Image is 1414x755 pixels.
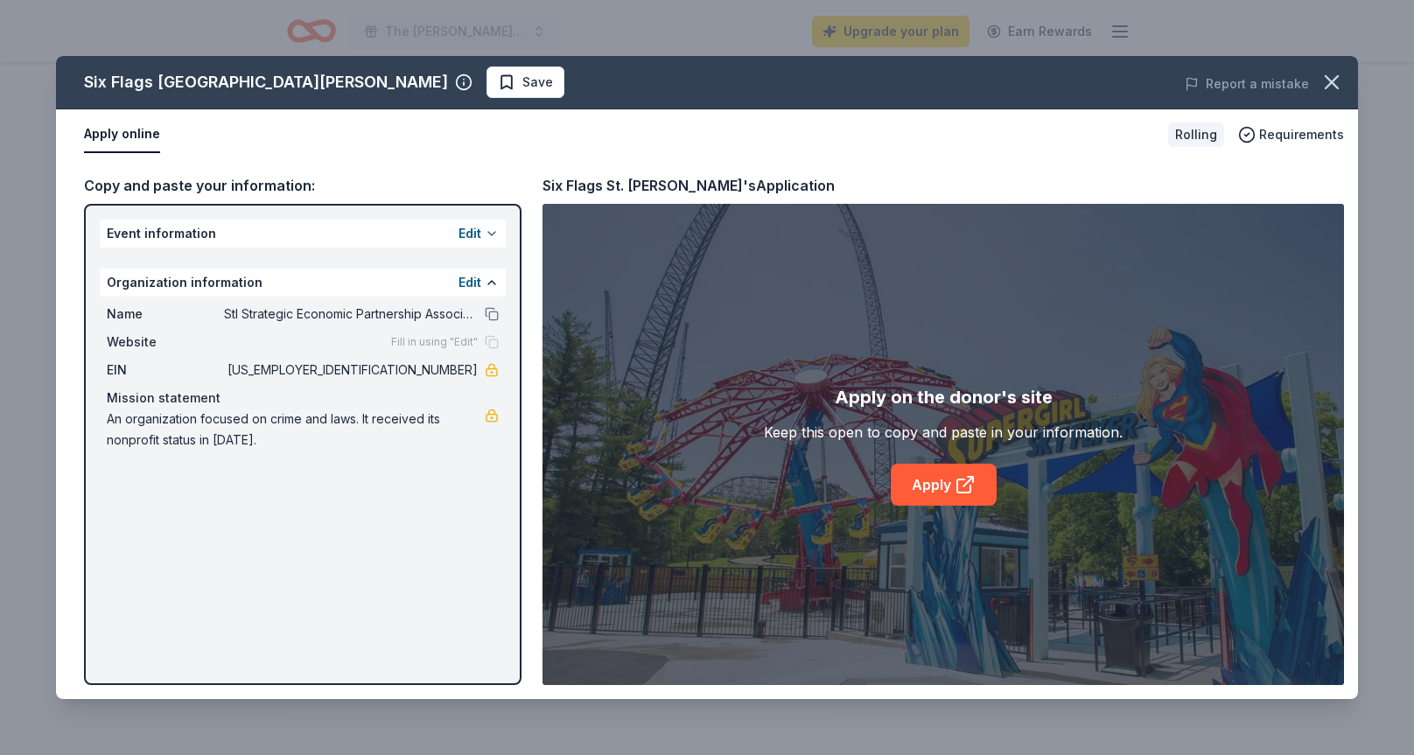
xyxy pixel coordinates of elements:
[458,272,481,293] button: Edit
[224,304,478,325] span: Stl Strategic Economic Partnership Association
[107,304,224,325] span: Name
[107,388,499,409] div: Mission statement
[107,360,224,381] span: EIN
[107,409,485,451] span: An organization focused on crime and laws. It received its nonprofit status in [DATE].
[458,223,481,244] button: Edit
[1185,73,1309,94] button: Report a mistake
[100,220,506,248] div: Event information
[224,360,478,381] span: [US_EMPLOYER_IDENTIFICATION_NUMBER]
[891,464,997,506] a: Apply
[835,383,1053,411] div: Apply on the donor's site
[107,332,224,353] span: Website
[391,335,478,349] span: Fill in using "Edit"
[1259,124,1344,145] span: Requirements
[1168,122,1224,147] div: Rolling
[764,422,1123,443] div: Keep this open to copy and paste in your information.
[84,174,521,197] div: Copy and paste your information:
[100,269,506,297] div: Organization information
[84,116,160,153] button: Apply online
[522,72,553,93] span: Save
[84,68,448,96] div: Six Flags [GEOGRAPHIC_DATA][PERSON_NAME]
[486,66,564,98] button: Save
[1238,124,1344,145] button: Requirements
[542,174,835,197] div: Six Flags St. [PERSON_NAME]'s Application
